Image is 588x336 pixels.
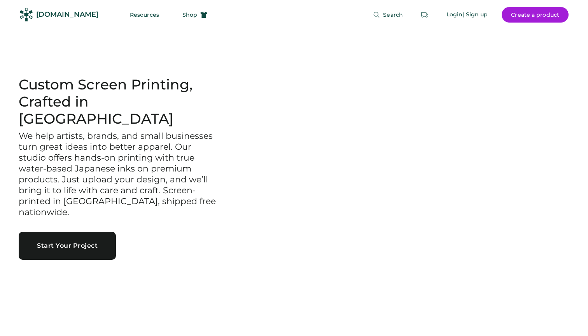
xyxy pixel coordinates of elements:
h1: Custom Screen Printing, Crafted in [GEOGRAPHIC_DATA] [19,76,217,128]
button: Retrieve an order [417,7,432,23]
span: Shop [182,12,197,17]
div: | Sign up [462,11,488,19]
button: Shop [173,7,217,23]
img: Rendered Logo - Screens [19,8,33,21]
h3: We help artists, brands, and small businesses turn great ideas into better apparel. Our studio of... [19,131,217,218]
button: Create a product [502,7,569,23]
button: Search [364,7,412,23]
button: Resources [121,7,168,23]
span: Search [383,12,403,17]
div: Login [446,11,463,19]
button: Start Your Project [19,232,116,260]
div: [DOMAIN_NAME] [36,10,98,19]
